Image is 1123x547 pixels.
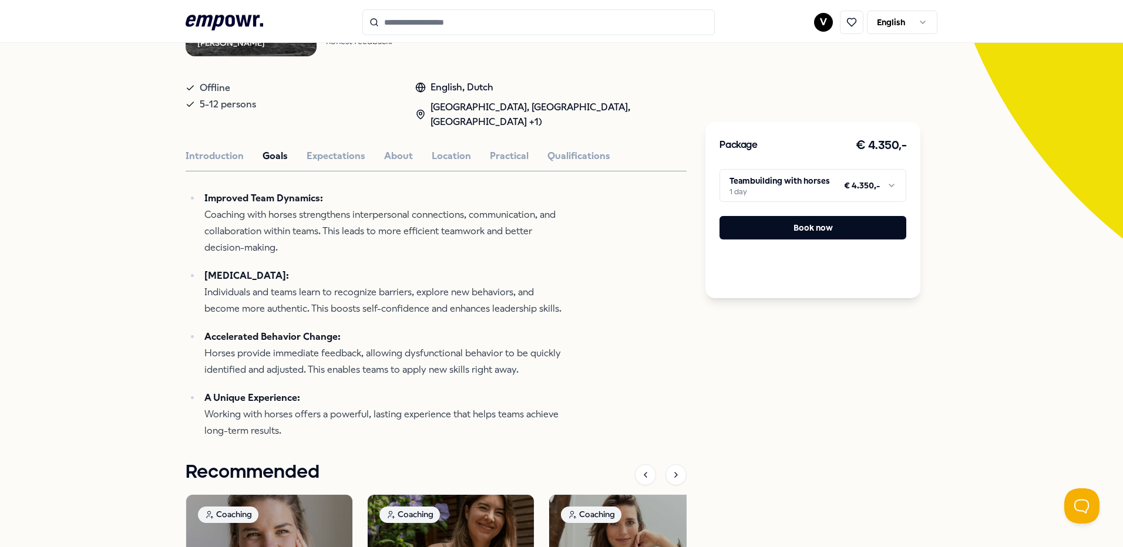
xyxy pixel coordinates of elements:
[719,216,906,239] button: Book now
[432,148,471,164] button: Location
[204,268,567,317] p: Individuals and teams learn to recognize barriers, explore new behaviors, and become more authent...
[204,329,567,378] p: Horses provide immediate feedback, allowing dysfunctional behavior to be quickly identified and a...
[186,148,244,164] button: Introduction
[200,80,230,96] span: Offline
[856,136,907,155] h3: € 4.350,-
[814,13,833,32] button: V
[307,148,365,164] button: Expectations
[719,138,757,153] h3: Package
[204,270,289,281] strong: [MEDICAL_DATA]:
[204,193,323,204] strong: Improved Team Dynamics:
[415,80,687,95] div: English, Dutch
[204,392,300,403] strong: A Unique Experience:
[415,100,687,130] div: [GEOGRAPHIC_DATA], [GEOGRAPHIC_DATA], [GEOGRAPHIC_DATA] +1)
[379,507,440,523] div: Coaching
[204,190,567,256] p: Coaching with horses strengthens interpersonal connections, communication, and collaboration with...
[547,148,610,164] button: Qualifications
[490,148,529,164] button: Practical
[263,148,288,164] button: Goals
[198,507,258,523] div: Coaching
[200,96,256,113] span: 5-12 persons
[561,507,621,523] div: Coaching
[204,331,341,342] strong: Accelerated Behavior Change:
[204,390,567,439] p: Working with horses offers a powerful, lasting experience that helps teams achieve long-term resu...
[1064,488,1100,524] iframe: Help Scout Beacon - Open
[362,9,715,35] input: Search for products, categories or subcategories
[384,148,413,164] button: About
[186,458,320,487] h1: Recommended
